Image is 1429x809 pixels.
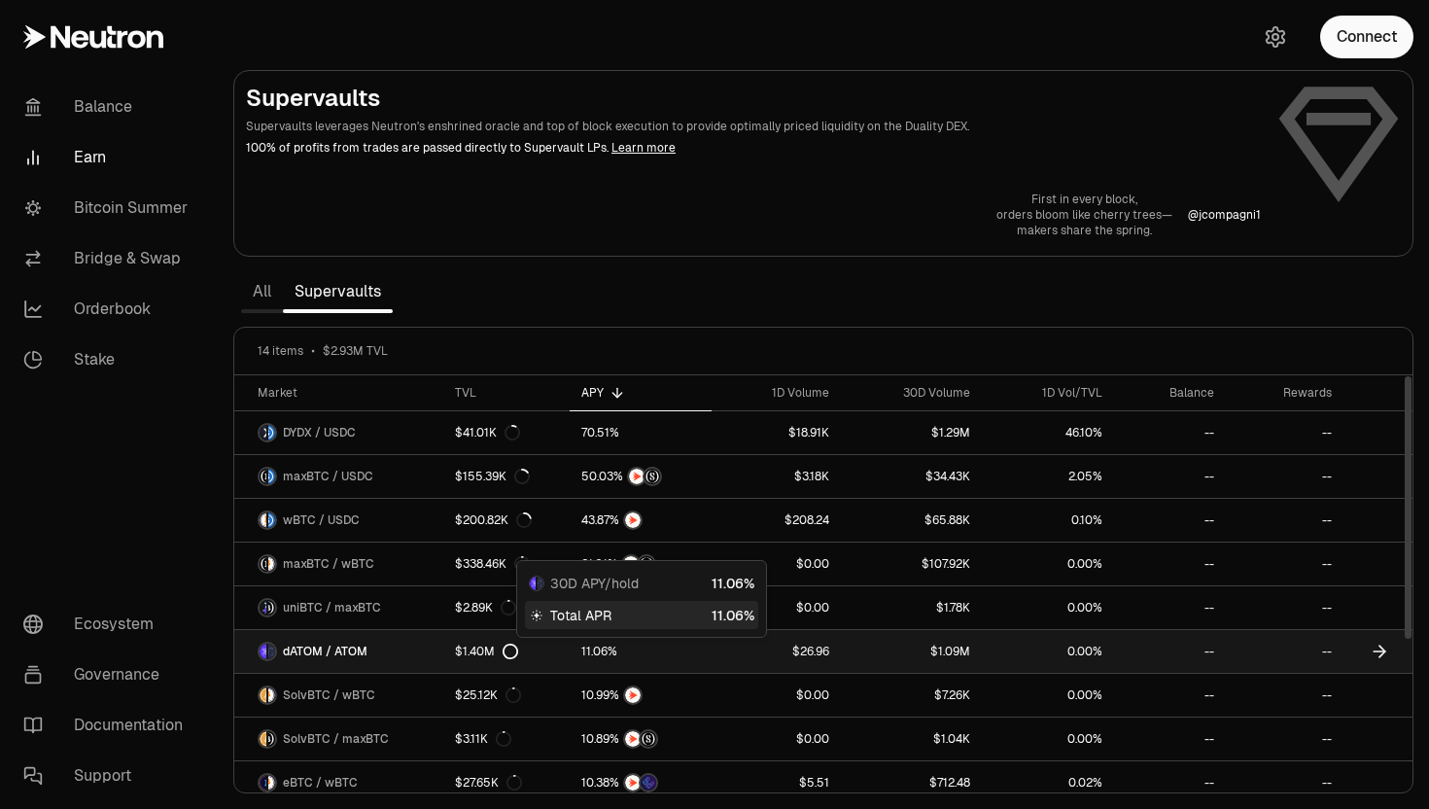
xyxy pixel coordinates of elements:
a: -- [1114,411,1227,454]
a: 0.10% [982,499,1114,542]
a: Balance [8,82,210,132]
a: Documentation [8,700,210,751]
a: Earn [8,132,210,183]
h2: Supervaults [246,83,1261,114]
a: NTRNStructured Points [570,455,712,498]
div: $338.46K [455,556,530,572]
img: wBTC Logo [260,512,266,528]
a: 2.05% [982,455,1114,498]
a: Bridge & Swap [8,233,210,284]
img: maxBTC Logo [268,731,275,747]
a: 0.00% [982,674,1114,717]
img: eBTC Logo [260,775,266,791]
a: 0.00% [982,718,1114,760]
a: 46.10% [982,411,1114,454]
a: 0.00% [982,630,1114,673]
a: NTRN [570,674,712,717]
a: $26.96 [712,630,840,673]
div: $27.65K [455,775,522,791]
img: NTRN [625,687,641,703]
img: NTRN [623,556,639,572]
a: $1.04K [841,718,982,760]
span: dATOM / ATOM [283,644,367,659]
a: -- [1226,499,1343,542]
div: $155.39K [455,469,530,484]
a: Stake [8,334,210,385]
a: $34.43K [841,455,982,498]
a: All [241,272,283,311]
a: $208.24 [712,499,840,542]
img: SolvBTC Logo [260,687,266,703]
a: wBTC LogoUSDC LogowBTC / USDC [234,499,443,542]
a: $3.11K [443,718,570,760]
a: $155.39K [443,455,570,498]
a: SolvBTC LogowBTC LogoSolvBTC / wBTC [234,674,443,717]
a: $200.82K [443,499,570,542]
span: maxBTC / wBTC [283,556,374,572]
img: Structured Points [645,469,660,484]
p: orders bloom like cherry trees— [996,207,1172,223]
div: Rewards [1237,385,1332,401]
div: Balance [1126,385,1215,401]
div: 1D Vol/TVL [993,385,1102,401]
img: wBTC Logo [268,775,275,791]
img: Structured Points [639,556,654,572]
a: $0.00 [712,543,840,585]
a: maxBTC LogowBTC LogomaxBTC / wBTC [234,543,443,585]
span: eBTC / wBTC [283,775,358,791]
a: $5.51 [712,761,840,804]
span: wBTC / USDC [283,512,360,528]
a: $712.48 [841,761,982,804]
div: APY [581,385,700,401]
a: -- [1226,718,1343,760]
a: $1.40M [443,630,570,673]
a: First in every block,orders bloom like cherry trees—makers share the spring. [996,192,1172,238]
a: @jcompagni1 [1188,207,1261,223]
img: maxBTC Logo [268,600,275,616]
div: TVL [455,385,558,401]
img: SolvBTC Logo [260,731,266,747]
img: wBTC Logo [268,687,275,703]
button: NTRNStructured Points [581,729,700,749]
a: $7.26K [841,674,982,717]
span: $2.93M TVL [323,343,388,359]
a: -- [1226,455,1343,498]
span: maxBTC / USDC [283,469,373,484]
button: NTRNStructured Points [581,467,700,486]
p: 100% of profits from trades are passed directly to Supervault LPs. [246,139,1261,157]
a: $27.65K [443,761,570,804]
p: makers share the spring. [996,223,1172,238]
a: Governance [8,650,210,700]
div: 1D Volume [723,385,828,401]
a: $1.29M [841,411,982,454]
a: -- [1226,586,1343,629]
div: $1.40M [455,644,518,659]
button: Connect [1320,16,1413,58]
button: NTRN [581,510,700,530]
span: uniBTC / maxBTC [283,600,381,616]
a: $65.88K [841,499,982,542]
a: NTRNStructured Points [570,543,712,585]
a: SolvBTC LogomaxBTC LogoSolvBTC / maxBTC [234,718,443,760]
a: -- [1114,499,1227,542]
a: $3.18K [712,455,840,498]
a: NTRNStructured Points [570,718,712,760]
a: -- [1226,761,1343,804]
span: DYDX / USDC [283,425,356,440]
a: $0.00 [712,718,840,760]
span: SolvBTC / maxBTC [283,731,389,747]
a: maxBTC LogoUSDC LogomaxBTC / USDC [234,455,443,498]
span: 14 items [258,343,303,359]
p: @ jcompagni1 [1188,207,1261,223]
img: uniBTC Logo [260,600,266,616]
a: $338.46K [443,543,570,585]
a: Support [8,751,210,801]
a: $41.01K [443,411,570,454]
a: $0.00 [712,674,840,717]
a: Bitcoin Summer [8,183,210,233]
a: $2.89K [443,586,570,629]
a: NTRN [570,499,712,542]
img: USDC Logo [268,512,275,528]
a: uniBTC LogomaxBTC LogouniBTC / maxBTC [234,586,443,629]
img: maxBTC Logo [260,469,266,484]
